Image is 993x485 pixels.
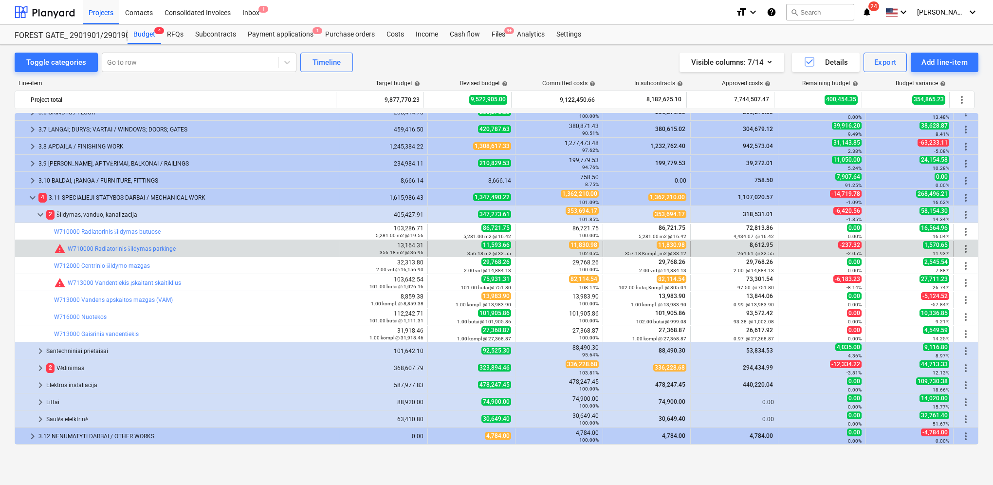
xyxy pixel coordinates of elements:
small: 100.00% [579,267,599,272]
div: 27,368.87 [519,327,599,341]
small: 100.00% [579,335,599,340]
span: More actions [960,158,972,169]
a: Cash flow [444,25,486,44]
div: In subcontracts [634,80,683,87]
div: Timeline [313,56,341,69]
span: More actions [960,362,972,374]
span: More actions [960,226,972,238]
div: 13,983.90 [519,293,599,307]
span: More actions [960,124,972,135]
small: 1.00 kompl @ 27,368.87 [632,336,686,341]
div: 88,490.30 [519,344,599,358]
div: Vėdinimas [46,360,336,376]
span: keyboard_arrow_right [35,413,46,425]
small: 0.00% [848,336,862,341]
span: 380,615.02 [654,126,686,132]
div: Analytics [511,25,551,44]
small: 5,281.00 m2 @ 16.42 [639,234,686,239]
small: 357.18 Kompl., m2 @ 33.12 [625,251,686,256]
span: 7,744,507.47 [733,95,770,104]
div: 459,416.50 [344,126,423,133]
span: 73,301.54 [745,276,774,282]
span: 93,572.42 [745,310,774,317]
span: 29,768.26 [745,259,774,265]
span: 0.00 [847,292,862,300]
small: -1.09% [846,200,862,205]
span: 4 [38,193,47,202]
div: 101,642.10 [344,348,423,354]
span: keyboard_arrow_right [35,362,46,374]
span: 4 [154,27,164,34]
small: 14.25% [933,336,949,341]
span: keyboard_arrow_right [27,175,38,187]
small: 5,281.00 m2 @ 19.56 [376,233,423,238]
span: 1,570.65 [923,241,949,249]
span: 101,905.86 [654,310,686,317]
small: 4.36% [848,353,862,358]
span: 27,368.87 [658,327,686,334]
button: Export [864,53,907,72]
small: 264.61 @ 32.55 [737,251,774,256]
span: More actions [960,192,972,204]
span: 304,679.12 [742,126,774,132]
small: -1.85% [846,217,862,222]
div: Committed costs [542,80,595,87]
div: 405,427.91 [344,211,423,218]
span: 101,905.86 [478,309,511,317]
small: 94.76% [582,165,599,170]
span: search [791,8,798,16]
span: 9+ [504,27,514,34]
small: 100.00% [579,233,599,238]
div: Šildymas, vanduo, kanalizacija [46,207,336,223]
div: 103,642.54 [344,276,423,290]
a: Costs [381,25,410,44]
small: 8.41% [936,131,949,137]
small: 356.18 m2 @ 32.55 [467,251,511,256]
span: 2,545.54 [923,258,949,266]
small: 102.00 butai @ 999.08 [636,319,686,324]
div: Approved costs [722,80,771,87]
i: Knowledge base [767,6,776,18]
small: 9.49% [848,131,862,137]
span: 0.00 [847,224,862,232]
div: Line-item [15,80,337,87]
span: 82,114.54 [569,275,599,283]
span: 13,983.90 [481,292,511,300]
span: More actions [960,430,972,442]
span: More actions [960,379,972,391]
div: 3.8 APDAILA / FINISHING WORK [38,139,336,154]
small: 7.88% [936,268,949,273]
small: 101.09% [579,200,599,205]
button: Timeline [300,53,353,72]
small: 1.00 kompl @ 27,368.87 [457,336,511,341]
small: 9.21% [936,319,949,324]
span: 1,347,490.22 [473,193,511,201]
small: 11.93% [933,251,949,256]
small: 2.00 vnt @ 14,884.13 [639,268,686,273]
span: 758.50 [754,177,774,184]
span: keyboard_arrow_right [35,396,46,408]
span: 8,612.95 [749,242,774,248]
span: 942,573.04 [742,143,774,149]
div: 0.00 [607,177,686,184]
span: 1 [258,6,268,13]
span: 0.00 [847,326,862,334]
span: keyboard_arrow_down [27,192,38,204]
span: keyboard_arrow_right [35,345,46,357]
small: 5,281.00 m2 @ 16.42 [463,234,511,239]
div: FOREST GATE_ 2901901/2901902/2901903 [15,31,116,41]
span: -63,233.11 [918,139,949,147]
span: More actions [960,209,972,221]
div: Subcontracts [189,25,242,44]
span: -5,124.52 [921,292,949,300]
small: 0.00% [848,319,862,324]
div: 8,666.14 [432,177,511,184]
span: 16,564.96 [919,224,949,232]
small: -5.08% [934,149,949,154]
i: format_size [736,6,747,18]
span: More actions [960,277,972,289]
span: help [675,81,683,87]
span: help [763,81,771,87]
a: W712000 Centrinio šildymo mazgas [54,262,150,269]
